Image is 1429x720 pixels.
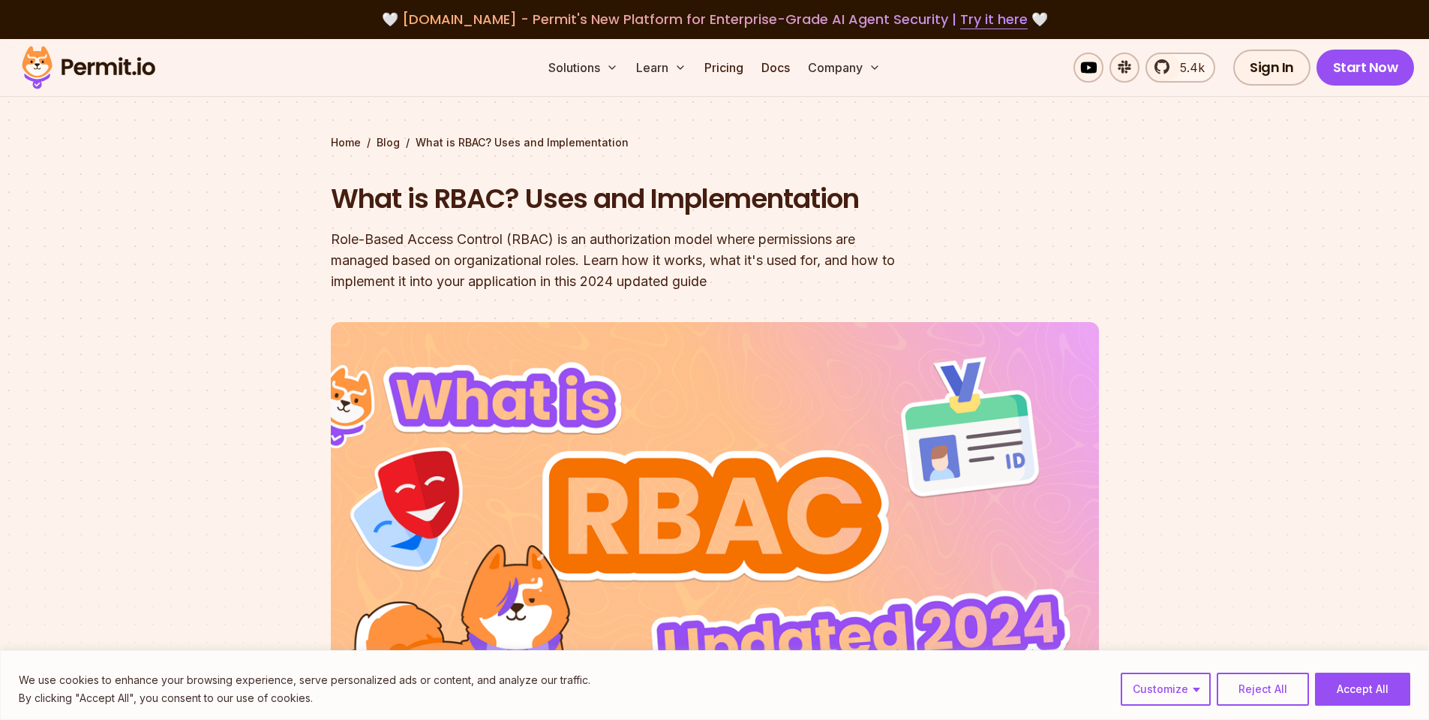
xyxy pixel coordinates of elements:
img: Permit logo [15,42,162,93]
button: Company [802,53,887,83]
div: / / [331,135,1099,150]
a: Home [331,135,361,150]
div: Role-Based Access Control (RBAC) is an authorization model where permissions are managed based on... [331,229,907,292]
button: Accept All [1315,673,1410,706]
button: Solutions [542,53,624,83]
span: [DOMAIN_NAME] - Permit's New Platform for Enterprise-Grade AI Agent Security | [402,10,1028,29]
button: Learn [630,53,692,83]
a: 5.4k [1145,53,1215,83]
div: 🤍 🤍 [36,9,1393,30]
a: Blog [377,135,400,150]
a: Try it here [960,10,1028,29]
button: Customize [1121,673,1211,706]
a: Pricing [698,53,749,83]
button: Reject All [1217,673,1309,706]
a: Start Now [1316,50,1415,86]
a: Docs [755,53,796,83]
h1: What is RBAC? Uses and Implementation [331,180,907,218]
p: We use cookies to enhance your browsing experience, serve personalized ads or content, and analyz... [19,671,590,689]
p: By clicking "Accept All", you consent to our use of cookies. [19,689,590,707]
a: Sign In [1233,50,1310,86]
span: 5.4k [1171,59,1205,77]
